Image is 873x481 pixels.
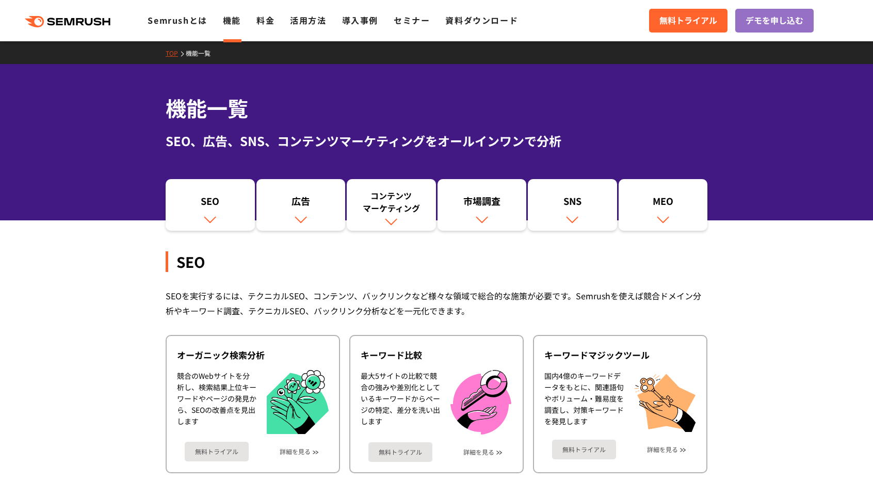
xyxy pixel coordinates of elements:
[634,370,696,432] img: キーワードマジックツール
[185,442,249,461] a: 無料トライアル
[166,49,186,57] a: TOP
[166,132,707,150] div: SEO、広告、SNS、コンテンツマーケティングをオールインワンで分析
[166,179,255,231] a: SEO
[544,370,624,432] div: 国内4億のキーワードデータをもとに、関連語句やボリューム・難易度を調査し、対策キーワードを発見します
[746,14,803,27] span: デモを申し込む
[528,179,617,231] a: SNS
[533,195,612,212] div: SNS
[659,14,717,27] span: 無料トライアル
[624,195,703,212] div: MEO
[368,442,432,462] a: 無料トライアル
[463,448,494,456] a: 詳細を見る
[361,349,512,361] div: キーワード比較
[267,370,329,435] img: オーガニック検索分析
[445,14,518,26] a: 資料ダウンロード
[186,49,218,57] a: 機能一覧
[552,440,616,459] a: 無料トライアル
[223,14,241,26] a: 機能
[171,195,250,212] div: SEO
[342,14,378,26] a: 導入事例
[148,14,207,26] a: Semrushとは
[166,93,707,123] h1: 機能一覧
[544,349,696,361] div: キーワードマジックツール
[450,370,511,435] img: キーワード比較
[262,195,341,212] div: 広告
[443,195,522,212] div: 市場調査
[290,14,326,26] a: 活用方法
[177,349,329,361] div: オーガニック検索分析
[394,14,430,26] a: セミナー
[256,179,346,231] a: 広告
[735,9,814,33] a: デモを申し込む
[256,14,274,26] a: 料金
[647,446,678,453] a: 詳細を見る
[166,288,707,318] div: SEOを実行するには、テクニカルSEO、コンテンツ、バックリンクなど様々な領域で総合的な施策が必要です。Semrushを使えば競合ドメイン分析やキーワード調査、テクニカルSEO、バックリンク分析...
[649,9,727,33] a: 無料トライアル
[619,179,708,231] a: MEO
[280,448,311,455] a: 詳細を見る
[361,370,440,435] div: 最大5サイトの比較で競合の強みや差別化としているキーワードからページの特定、差分を洗い出します
[177,370,256,435] div: 競合のWebサイトを分析し、検索結果上位キーワードやページの発見から、SEOの改善点を見出します
[166,251,707,272] div: SEO
[347,179,436,231] a: コンテンツマーケティング
[352,189,431,214] div: コンテンツ マーケティング
[438,179,527,231] a: 市場調査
